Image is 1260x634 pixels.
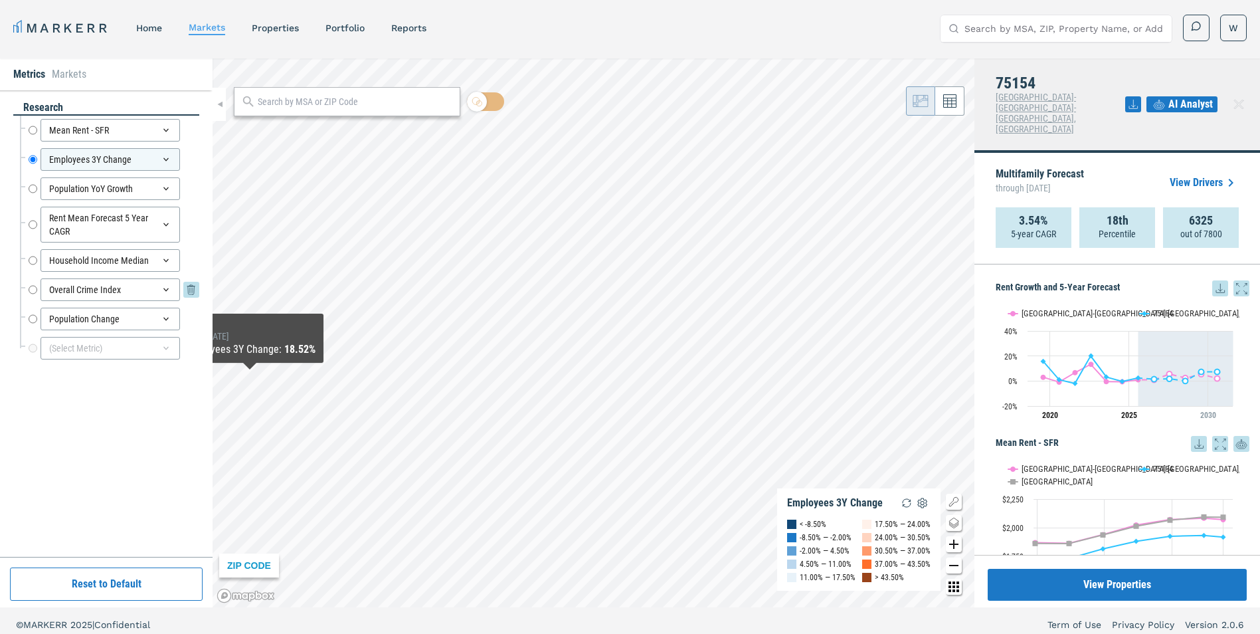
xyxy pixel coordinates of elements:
[1168,96,1213,112] span: AI Analyst
[70,619,94,630] span: 2025 |
[1002,552,1024,562] text: $1,750
[1041,374,1046,379] path: Monday, 29 Jul, 17:00, 3.02. Dallas-Fort Worth-Arlington, TX.
[1180,227,1222,241] p: out of 7800
[1202,532,1207,538] path: Saturday, 14 Dec, 16:00, 1,932.02. 75154.
[899,495,915,511] img: Reload Legend
[41,249,180,272] div: Household Income Median
[1101,546,1106,552] path: Tuesday, 14 Dec, 16:00, 1,814.43. 75154.
[996,92,1076,134] span: [GEOGRAPHIC_DATA]-[GEOGRAPHIC_DATA]-[GEOGRAPHIC_DATA], [GEOGRAPHIC_DATA]
[184,319,315,331] div: 76084
[184,331,315,342] div: As of : [DATE]
[1042,411,1058,420] tspan: 2020
[1168,517,1173,522] path: Thursday, 14 Dec, 16:00, 2,065.6. USA.
[1011,227,1056,241] p: 5-year CAGR
[946,579,962,595] button: Other options map button
[996,280,1249,296] h5: Rent Growth and 5-Year Forecast
[1200,411,1216,420] tspan: 2030
[1104,374,1109,379] path: Saturday, 29 Jul, 17:00, 3.18. 75154.
[964,15,1164,42] input: Search by MSA, ZIP, Property Name, or Address
[1112,618,1174,631] a: Privacy Policy
[1152,376,1157,381] path: Wednesday, 29 Jul, 17:00, 1.53. 75154.
[13,66,45,82] li: Metrics
[875,544,931,558] div: 30.50% — 37.00%
[1153,464,1173,474] text: 75154
[1101,532,1106,538] path: Tuesday, 14 Dec, 16:00, 1,935.87. USA.
[1199,369,1204,374] path: Sunday, 29 Jul, 17:00, 7.28. 75154.
[1002,495,1024,504] text: $2,250
[946,536,962,552] button: Zoom in map button
[996,452,1249,618] div: Mean Rent - SFR. Highcharts interactive chart.
[1202,514,1207,520] path: Saturday, 14 Dec, 16:00, 2,093.51. USA.
[1008,377,1018,386] text: 0%
[1189,214,1213,227] strong: 6325
[52,66,86,82] li: Markets
[946,558,962,574] button: Zoom out map button
[1073,381,1078,386] path: Thursday, 29 Jul, 17:00, -1.96. 75154.
[1041,359,1046,364] path: Monday, 29 Jul, 17:00, 15.67. 75154.
[996,452,1239,618] svg: Interactive chart
[1221,534,1226,540] path: Monday, 14 Jul, 17:00, 1,916.87. 75154.
[1215,375,1220,381] path: Monday, 29 Jul, 17:00, 2.09. Dallas-Fort Worth-Arlington, TX.
[252,23,299,33] a: properties
[1057,377,1062,382] path: Wednesday, 29 Jul, 17:00, 1.05. 75154.
[1089,353,1094,358] path: Friday, 29 Jul, 17:00, 20.06. 75154.
[875,571,904,584] div: > 43.50%
[258,95,453,109] input: Search by MSA or ZIP Code
[800,531,852,544] div: -8.50% — -2.00%
[915,495,931,511] img: Settings
[1008,308,1126,318] button: Show Dallas-Fort Worth-Arlington, TX
[996,296,1249,429] div: Rent Growth and 5-Year Forecast. Highcharts interactive chart.
[41,119,180,142] div: Mean Rent - SFR
[946,494,962,510] button: Show/Hide Legend Map Button
[1215,369,1220,374] path: Monday, 29 Jul, 17:00, 7.36. 75154.
[213,58,974,607] canvas: Map
[41,177,180,200] div: Population YoY Growth
[1168,534,1173,539] path: Thursday, 14 Dec, 16:00, 1,924.68. 75154.
[800,558,852,571] div: 4.50% — 11.00%
[1073,370,1078,375] path: Thursday, 29 Jul, 17:00, 6.68. Dallas-Fort Worth-Arlington, TX.
[1167,376,1172,381] path: Thursday, 29 Jul, 17:00, 1.77. 75154.
[1022,476,1093,486] text: [GEOGRAPHIC_DATA]
[946,515,962,531] button: Change style map button
[787,496,883,510] div: Employees 3Y Change
[1120,379,1125,384] path: Monday, 29 Jul, 17:00, -0.4. 75154.
[23,619,70,630] span: MARKERR
[10,568,203,601] button: Reset to Default
[136,23,162,33] a: home
[41,337,180,360] div: (Select Metric)
[184,319,315,358] div: Map Tooltip Content
[996,296,1239,429] svg: Interactive chart
[1136,375,1141,381] path: Tuesday, 29 Jul, 17:00, 2.45. 75154.
[1121,411,1137,420] tspan: 2025
[13,100,199,116] div: research
[1146,96,1217,112] button: AI Analyst
[1004,352,1018,362] text: 20%
[41,207,180,243] div: Rent Mean Forecast 5 Year CAGR
[875,531,931,544] div: 24.00% — 30.50%
[1140,308,1174,318] button: Show 75154
[996,436,1249,452] h5: Mean Rent - SFR
[988,569,1247,601] button: View Properties
[800,518,826,531] div: < -8.50%
[1221,514,1226,520] path: Monday, 14 Jul, 17:00, 2,091.61. USA.
[1002,402,1018,411] text: -20%
[1134,524,1139,529] path: Wednesday, 14 Dec, 16:00, 2,012.83. USA.
[1004,327,1018,336] text: 40%
[1099,227,1136,241] p: Percentile
[996,74,1125,92] h4: 75154
[16,619,23,630] span: ©
[1047,618,1101,631] a: Term of Use
[996,169,1084,197] p: Multifamily Forecast
[1167,371,1172,377] path: Thursday, 29 Jul, 17:00, 5.6. Dallas-Fort Worth-Arlington, TX.
[189,22,225,33] a: markets
[875,518,931,531] div: 17.50% — 24.00%
[1152,369,1220,383] g: 75154, line 4 of 4 with 5 data points.
[1183,378,1188,383] path: Saturday, 29 Jul, 17:00, 0.01. 75154.
[391,23,426,33] a: reports
[325,23,365,33] a: Portfolio
[217,588,275,603] a: Mapbox logo
[1002,524,1024,533] text: $2,000
[800,571,855,584] div: 11.00% — 17.50%
[94,619,150,630] span: Confidential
